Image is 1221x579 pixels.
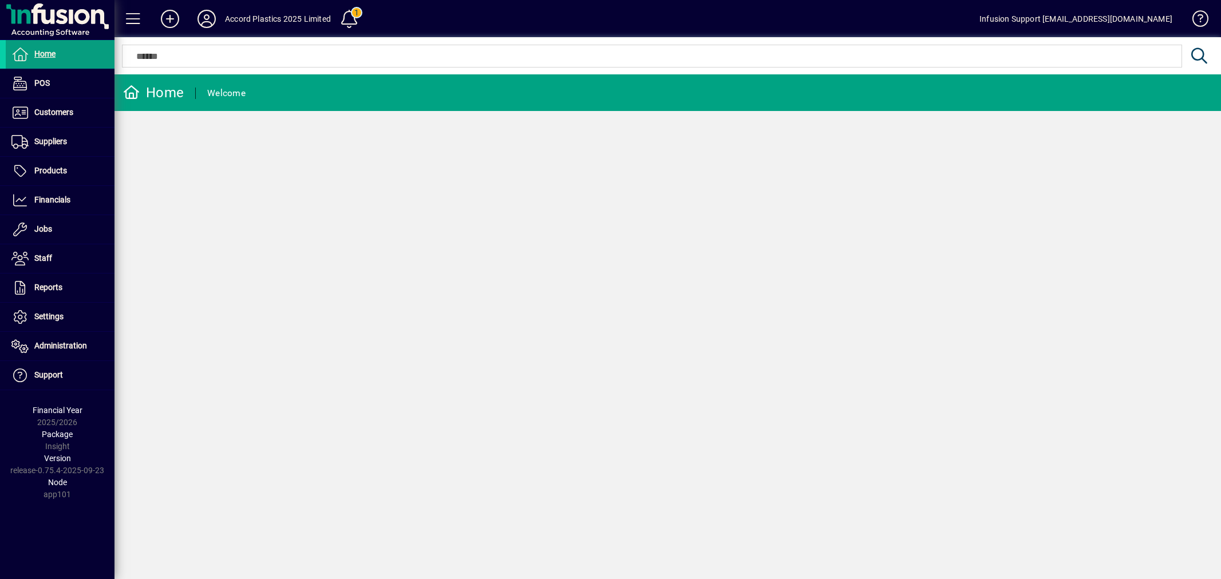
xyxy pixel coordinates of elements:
[123,84,184,102] div: Home
[152,9,188,29] button: Add
[1184,2,1207,39] a: Knowledge Base
[34,166,67,175] span: Products
[44,454,71,463] span: Version
[6,69,114,98] a: POS
[979,10,1172,28] div: Infusion Support [EMAIL_ADDRESS][DOMAIN_NAME]
[34,49,56,58] span: Home
[48,478,67,487] span: Node
[34,195,70,204] span: Financials
[42,430,73,439] span: Package
[34,283,62,292] span: Reports
[6,244,114,273] a: Staff
[6,215,114,244] a: Jobs
[6,303,114,331] a: Settings
[34,224,52,233] span: Jobs
[6,98,114,127] a: Customers
[6,332,114,360] a: Administration
[207,84,246,102] div: Welcome
[34,312,64,321] span: Settings
[33,406,82,415] span: Financial Year
[34,341,87,350] span: Administration
[188,9,225,29] button: Profile
[34,137,67,146] span: Suppliers
[34,108,73,117] span: Customers
[34,78,50,88] span: POS
[6,361,114,390] a: Support
[6,157,114,185] a: Products
[6,186,114,215] a: Financials
[34,370,63,379] span: Support
[6,128,114,156] a: Suppliers
[34,253,52,263] span: Staff
[6,273,114,302] a: Reports
[225,10,331,28] div: Accord Plastics 2025 Limited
